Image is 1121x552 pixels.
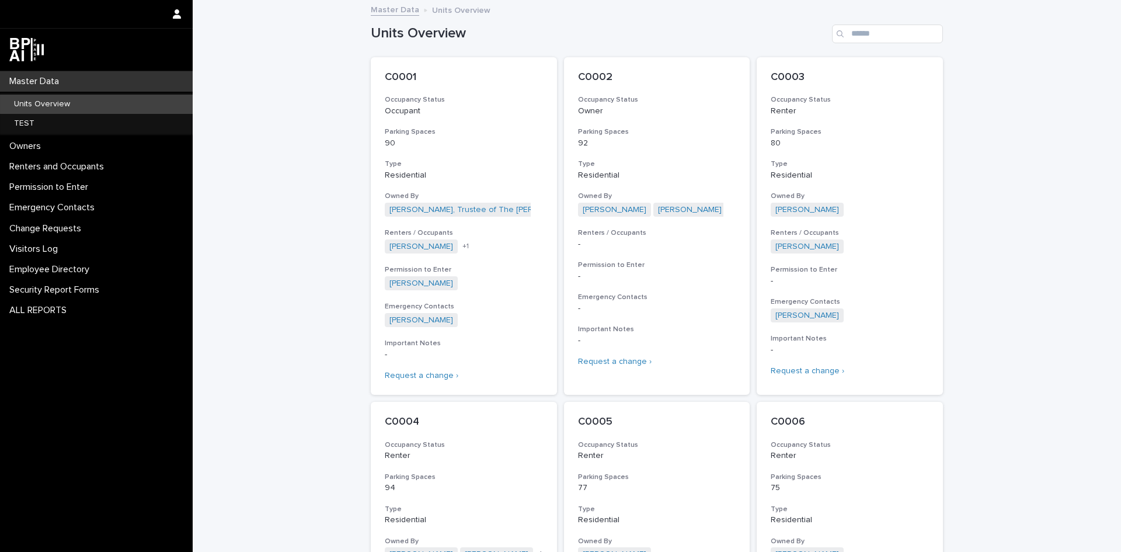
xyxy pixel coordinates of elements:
[9,38,44,61] img: dwgmcNfxSF6WIOOXiGgu
[578,505,736,514] h3: Type
[578,228,736,238] h3: Renters / Occupants
[371,2,419,16] a: Master Data
[385,302,543,311] h3: Emergency Contacts
[385,127,543,137] h3: Parking Spaces
[385,159,543,169] h3: Type
[771,297,929,307] h3: Emergency Contacts
[5,76,68,87] p: Master Data
[385,483,543,493] p: 94
[578,192,736,201] h3: Owned By
[578,336,736,346] p: -
[771,334,929,343] h3: Important Notes
[775,311,839,321] a: [PERSON_NAME]
[771,138,929,148] p: 80
[385,192,543,201] h3: Owned By
[385,106,543,116] p: Occupant
[578,537,736,546] h3: Owned By
[771,515,929,525] p: Residential
[385,372,458,380] a: Request a change ›
[5,99,79,109] p: Units Overview
[385,537,543,546] h3: Owned By
[771,473,929,482] h3: Parking Spaces
[5,284,109,296] p: Security Report Forms
[771,505,929,514] h3: Type
[371,25,827,42] h1: Units Overview
[371,57,557,395] a: C0001Occupancy StatusOccupantParking Spaces90TypeResidentialOwned By[PERSON_NAME], Trustee of The...
[578,272,736,282] p: -
[771,127,929,137] h3: Parking Spaces
[578,325,736,334] h3: Important Notes
[578,239,736,249] p: -
[385,265,543,275] h3: Permission to Enter
[578,357,652,366] a: Request a change ›
[775,242,839,252] a: [PERSON_NAME]
[771,228,929,238] h3: Renters / Occupants
[389,315,453,325] a: [PERSON_NAME]
[578,440,736,450] h3: Occupancy Status
[385,171,543,180] p: Residential
[658,205,722,215] a: [PERSON_NAME]
[5,223,90,234] p: Change Requests
[385,71,543,84] p: C0001
[578,451,736,461] p: Renter
[5,305,76,316] p: ALL REPORTS
[385,451,543,461] p: Renter
[5,202,104,213] p: Emergency Contacts
[578,71,736,84] p: C0002
[578,483,736,493] p: 77
[771,537,929,546] h3: Owned By
[578,159,736,169] h3: Type
[771,345,929,355] p: -
[771,440,929,450] h3: Occupancy Status
[5,244,67,255] p: Visitors Log
[578,304,736,314] p: -
[564,57,750,395] a: C0002Occupancy StatusOwnerParking Spaces92TypeResidentialOwned By[PERSON_NAME] [PERSON_NAME] Rent...
[771,265,929,275] h3: Permission to Enter
[771,171,929,180] p: Residential
[5,119,44,129] p: TEST
[578,95,736,105] h3: Occupancy Status
[578,473,736,482] h3: Parking Spaces
[771,451,929,461] p: Renter
[771,367,844,375] a: Request a change ›
[771,416,929,429] p: C0006
[385,95,543,105] h3: Occupancy Status
[385,473,543,482] h3: Parking Spaces
[389,242,453,252] a: [PERSON_NAME]
[578,261,736,270] h3: Permission to Enter
[775,205,839,215] a: [PERSON_NAME]
[771,276,929,286] p: -
[583,205,646,215] a: [PERSON_NAME]
[385,350,543,360] p: -
[5,161,113,172] p: Renters and Occupants
[771,192,929,201] h3: Owned By
[385,505,543,514] h3: Type
[385,416,543,429] p: C0004
[385,339,543,348] h3: Important Notes
[771,159,929,169] h3: Type
[385,138,543,148] p: 90
[385,515,543,525] p: Residential
[832,25,943,43] input: Search
[385,228,543,238] h3: Renters / Occupants
[578,293,736,302] h3: Emergency Contacts
[5,141,50,152] p: Owners
[578,515,736,525] p: Residential
[5,264,99,275] p: Employee Directory
[771,483,929,493] p: 75
[385,440,543,450] h3: Occupancy Status
[462,243,469,250] span: + 1
[578,171,736,180] p: Residential
[771,106,929,116] p: Renter
[578,106,736,116] p: Owner
[432,3,490,16] p: Units Overview
[389,205,694,215] a: [PERSON_NAME], Trustee of The [PERSON_NAME] Revocable Trust dated [DATE]
[771,71,929,84] p: C0003
[757,57,943,395] a: C0003Occupancy StatusRenterParking Spaces80TypeResidentialOwned By[PERSON_NAME] Renters / Occupan...
[578,127,736,137] h3: Parking Spaces
[578,416,736,429] p: C0005
[771,95,929,105] h3: Occupancy Status
[578,138,736,148] p: 92
[5,182,98,193] p: Permission to Enter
